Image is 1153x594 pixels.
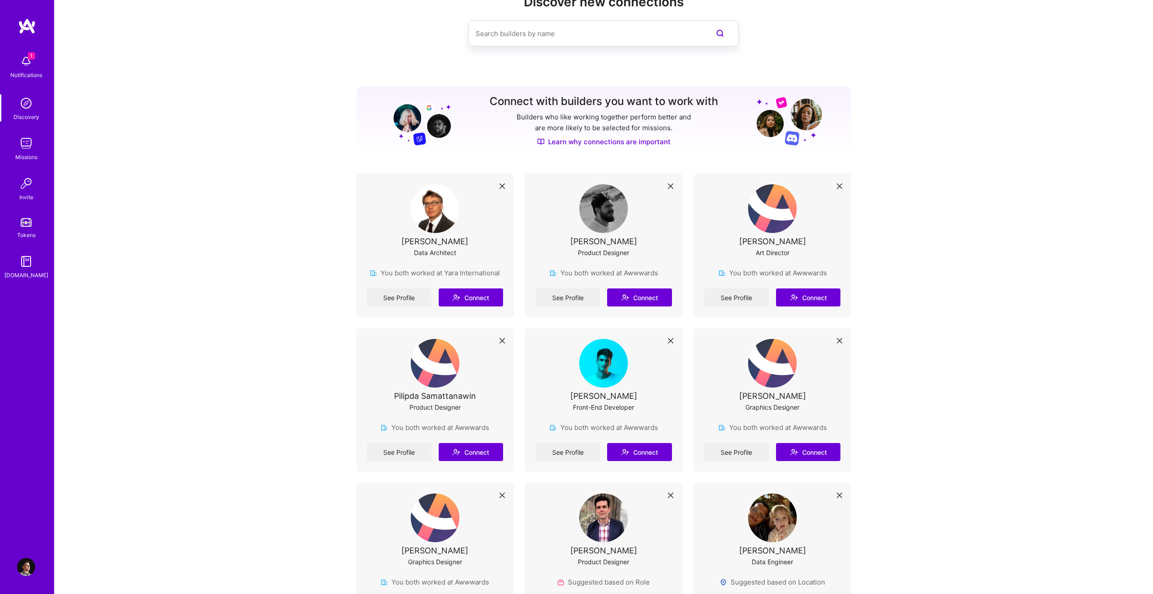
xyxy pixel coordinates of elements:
[578,557,629,567] div: Product Designer
[401,237,468,246] div: [PERSON_NAME]
[837,493,842,498] i: icon Close
[14,112,39,122] div: Discovery
[752,557,793,567] div: Data Engineer
[621,448,629,456] i: icon Connect
[17,94,35,112] img: discovery
[17,52,35,70] img: bell
[573,402,634,412] div: Front-End Developer
[739,391,806,401] div: [PERSON_NAME]
[745,402,799,412] div: Graphics Designer
[557,579,564,586] img: Role icon
[411,184,459,233] img: User Avatar
[579,339,628,388] img: User Avatar
[21,218,32,227] img: tokens
[476,22,695,45] input: Search builders by name
[570,546,637,555] div: [PERSON_NAME]
[715,28,726,39] i: icon SearchPurple
[607,443,672,461] button: Connect
[718,423,827,432] div: You both worked at Awwwards
[394,391,476,401] div: Pilipda Samattanawin
[578,248,629,257] div: Product Designer
[381,577,489,587] div: You both worked at Awwwards
[381,423,489,432] div: You both worked at Awwwards
[549,268,658,278] div: You both worked at Awwwards
[411,493,459,542] img: User Avatar
[381,579,388,586] img: company icon
[28,52,35,59] span: 1
[15,152,37,162] div: Missions
[607,288,672,306] button: Connect
[411,339,459,388] img: User Avatar
[739,546,806,555] div: [PERSON_NAME]
[439,443,503,461] button: Connect
[570,237,637,246] div: [PERSON_NAME]
[408,557,462,567] div: Graphics Designer
[668,493,673,498] i: icon Close
[748,339,797,388] img: User Avatar
[452,293,460,302] i: icon Connect
[17,134,35,152] img: teamwork
[17,558,35,576] img: User Avatar
[367,443,431,461] a: See Profile
[748,493,797,542] img: User Avatar
[439,288,503,306] button: Connect
[17,174,35,192] img: Invite
[549,423,658,432] div: You both worked at Awwwards
[570,391,637,401] div: [PERSON_NAME]
[536,443,600,461] a: See Profile
[499,493,505,498] i: icon Close
[720,577,825,587] div: Suggested based on Location
[19,192,33,202] div: Invite
[515,112,693,133] p: Builders who like working together perform better and are more likely to be selected for missions.
[837,338,842,343] i: icon Close
[537,137,671,146] a: Learn why connections are important
[621,293,629,302] i: icon Connect
[549,424,557,431] img: company icon
[739,237,806,246] div: [PERSON_NAME]
[10,70,42,80] div: Notifications
[776,288,840,306] button: Connect
[367,288,431,306] a: See Profile
[549,270,557,277] img: company icon
[756,248,790,257] div: Art Director
[536,288,600,306] a: See Profile
[386,96,451,146] img: Grow your network
[370,268,500,278] div: You both worked at Yara International
[17,230,36,240] div: Tokens
[381,424,388,431] img: company icon
[718,268,827,278] div: You both worked at Awwwards
[790,293,798,302] i: icon Connect
[579,493,628,542] img: User Avatar
[837,183,842,189] i: icon Close
[718,424,726,431] img: company icon
[704,288,769,306] a: See Profile
[704,443,769,461] a: See Profile
[720,579,727,586] img: Locations icon
[668,338,673,343] i: icon Close
[17,252,35,270] img: guide book
[18,18,36,34] img: logo
[579,184,628,233] img: User Avatar
[401,546,468,555] div: [PERSON_NAME]
[668,183,673,189] i: icon Close
[499,183,505,189] i: icon Close
[748,184,797,233] img: User Avatar
[499,338,505,343] i: icon Close
[409,402,461,412] div: Product Designer
[776,443,840,461] button: Connect
[5,270,48,280] div: [DOMAIN_NAME]
[718,270,726,277] img: company icon
[452,448,460,456] i: icon Connect
[414,248,456,257] div: Data Architect
[790,448,798,456] i: icon Connect
[490,95,718,108] h3: Connect with builders you want to work with
[370,270,377,277] img: company icon
[537,138,545,146] img: Discover
[757,96,822,146] img: Grow your network
[557,577,650,587] div: Suggested based on Role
